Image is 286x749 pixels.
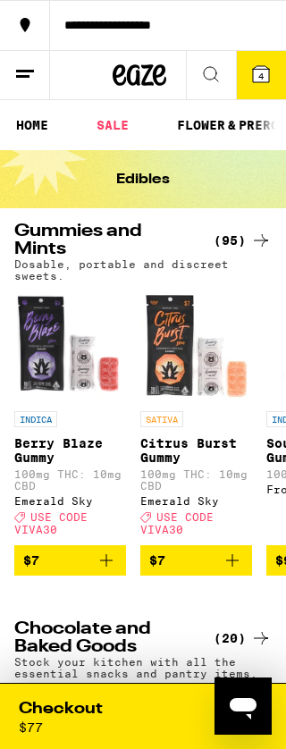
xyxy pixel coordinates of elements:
p: SATIVA [140,411,183,427]
p: Stock your kitchen with all the essential snacks and pantry items. [14,656,272,679]
span: $7 [23,553,39,568]
img: Emerald Sky - Berry Blaze Gummy [14,290,126,402]
p: 100mg THC: 10mg CBD [14,468,126,492]
button: 4 [236,51,286,99]
div: Emerald Sky [14,495,126,507]
button: Add to bag [140,545,252,576]
p: Berry Blaze Gummy [14,436,126,465]
p: Dosable, portable and discreet sweets. [14,258,272,282]
a: (95) [214,230,272,251]
span: 4 [258,71,264,81]
a: HOME [7,114,57,136]
a: (20) [214,627,272,649]
a: SALE [88,114,138,136]
img: Emerald Sky - Citrus Burst Gummy [140,290,252,402]
button: Add to bag [14,545,126,576]
p: 100mg THC: 10mg CBD [140,468,252,492]
h1: Edibles [116,173,170,187]
p: INDICA [14,411,57,427]
h2: Gummies and Mints [14,223,197,258]
a: Open page for Berry Blaze Gummy from Emerald Sky [14,290,126,545]
div: $ 77 [19,720,43,735]
h2: Chocolate and Baked Goods [14,620,197,656]
span: $7 [149,553,165,568]
iframe: Button to launch messaging window [214,677,272,735]
p: Citrus Burst Gummy [140,436,252,465]
div: Checkout [19,698,103,720]
span: USE CODE VIVA30 [140,511,214,535]
a: Open page for Citrus Burst Gummy from Emerald Sky [140,290,252,545]
div: Emerald Sky [140,495,252,507]
span: USE CODE VIVA30 [14,511,88,535]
